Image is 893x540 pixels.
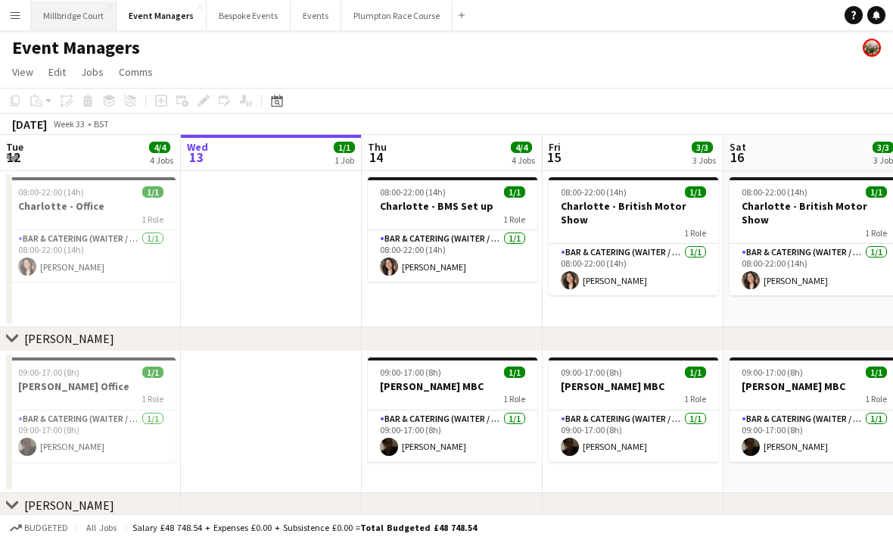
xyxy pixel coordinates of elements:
[6,177,176,282] app-job-card: 08:00-22:00 (14h)1/1Charlotte - Office1 RoleBar & Catering (Waiter / waitress)1/108:00-22:00 (14h...
[18,367,79,378] span: 09:00-17:00 (8h)
[692,155,716,166] div: 3 Jobs
[561,367,622,378] span: 09:00-17:00 (8h)
[119,65,153,79] span: Comms
[368,199,537,213] h3: Charlotte - BMS Set up
[730,140,746,154] span: Sat
[742,186,807,198] span: 08:00-22:00 (14h)
[685,186,706,198] span: 1/1
[684,227,706,239] span: 1 Role
[865,227,887,239] span: 1 Role
[117,1,207,30] button: Event Managers
[504,367,525,378] span: 1/1
[685,367,706,378] span: 1/1
[24,331,114,346] div: [PERSON_NAME]
[8,520,70,536] button: Budgeted
[187,140,208,154] span: Wed
[368,410,537,462] app-card-role: Bar & Catering (Waiter / waitress)1/109:00-17:00 (8h)[PERSON_NAME]
[549,140,561,154] span: Fri
[503,214,525,225] span: 1 Role
[6,357,176,462] app-job-card: 09:00-17:00 (8h)1/1[PERSON_NAME] Office1 RoleBar & Catering (Waiter / waitress)1/109:00-17:00 (8h...
[341,1,453,30] button: Plumpton Race Course
[83,522,120,533] span: All jobs
[4,148,23,166] span: 12
[549,410,718,462] app-card-role: Bar & Catering (Waiter / waitress)1/109:00-17:00 (8h)[PERSON_NAME]
[142,367,163,378] span: 1/1
[549,379,718,393] h3: [PERSON_NAME] MBC
[94,118,109,130] div: BST
[6,410,176,462] app-card-role: Bar & Catering (Waiter / waitress)1/109:00-17:00 (8h)[PERSON_NAME]
[150,155,173,166] div: 4 Jobs
[863,39,881,57] app-user-avatar: Staffing Manager
[18,186,84,198] span: 08:00-22:00 (14h)
[142,214,163,225] span: 1 Role
[549,357,718,462] app-job-card: 09:00-17:00 (8h)1/1[PERSON_NAME] MBC1 RoleBar & Catering (Waiter / waitress)1/109:00-17:00 (8h)[P...
[291,1,341,30] button: Events
[113,62,159,82] a: Comms
[503,393,525,404] span: 1 Role
[865,393,887,404] span: 1 Role
[368,140,387,154] span: Thu
[6,62,39,82] a: View
[380,186,446,198] span: 08:00-22:00 (14h)
[31,1,117,30] button: Millbridge Court
[207,1,291,30] button: Bespoke Events
[684,393,706,404] span: 1 Role
[549,177,718,295] app-job-card: 08:00-22:00 (14h)1/1Charlotte - British Motor Show1 RoleBar & Catering (Waiter / waitress)1/108:0...
[512,155,535,166] div: 4 Jobs
[380,367,441,378] span: 09:00-17:00 (8h)
[6,140,23,154] span: Tue
[24,498,114,513] div: [PERSON_NAME]
[48,65,66,79] span: Edit
[42,62,72,82] a: Edit
[368,230,537,282] app-card-role: Bar & Catering (Waiter / waitress)1/108:00-22:00 (14h)[PERSON_NAME]
[75,62,110,82] a: Jobs
[549,199,718,226] h3: Charlotte - British Motor Show
[12,65,33,79] span: View
[24,523,68,533] span: Budgeted
[6,230,176,282] app-card-role: Bar & Catering (Waiter / waitress)1/108:00-22:00 (14h)[PERSON_NAME]
[866,367,887,378] span: 1/1
[692,142,713,153] span: 3/3
[504,186,525,198] span: 1/1
[149,142,170,153] span: 4/4
[366,148,387,166] span: 14
[81,65,104,79] span: Jobs
[142,393,163,404] span: 1 Role
[360,522,477,533] span: Total Budgeted £48 748.54
[866,186,887,198] span: 1/1
[546,148,561,166] span: 15
[12,36,140,59] h1: Event Managers
[368,379,537,393] h3: [PERSON_NAME] MBC
[50,118,88,130] span: Week 33
[6,199,176,213] h3: Charlotte - Office
[185,148,208,166] span: 13
[6,379,176,393] h3: [PERSON_NAME] Office
[742,367,803,378] span: 09:00-17:00 (8h)
[368,177,537,282] app-job-card: 08:00-22:00 (14h)1/1Charlotte - BMS Set up1 RoleBar & Catering (Waiter / waitress)1/108:00-22:00 ...
[368,357,537,462] app-job-card: 09:00-17:00 (8h)1/1[PERSON_NAME] MBC1 RoleBar & Catering (Waiter / waitress)1/109:00-17:00 (8h)[P...
[561,186,627,198] span: 08:00-22:00 (14h)
[511,142,532,153] span: 4/4
[12,117,47,132] div: [DATE]
[549,244,718,295] app-card-role: Bar & Catering (Waiter / waitress)1/108:00-22:00 (14h)[PERSON_NAME]
[132,522,477,533] div: Salary £48 748.54 + Expenses £0.00 + Subsistence £0.00 =
[334,142,355,153] span: 1/1
[142,186,163,198] span: 1/1
[334,155,354,166] div: 1 Job
[727,148,746,166] span: 16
